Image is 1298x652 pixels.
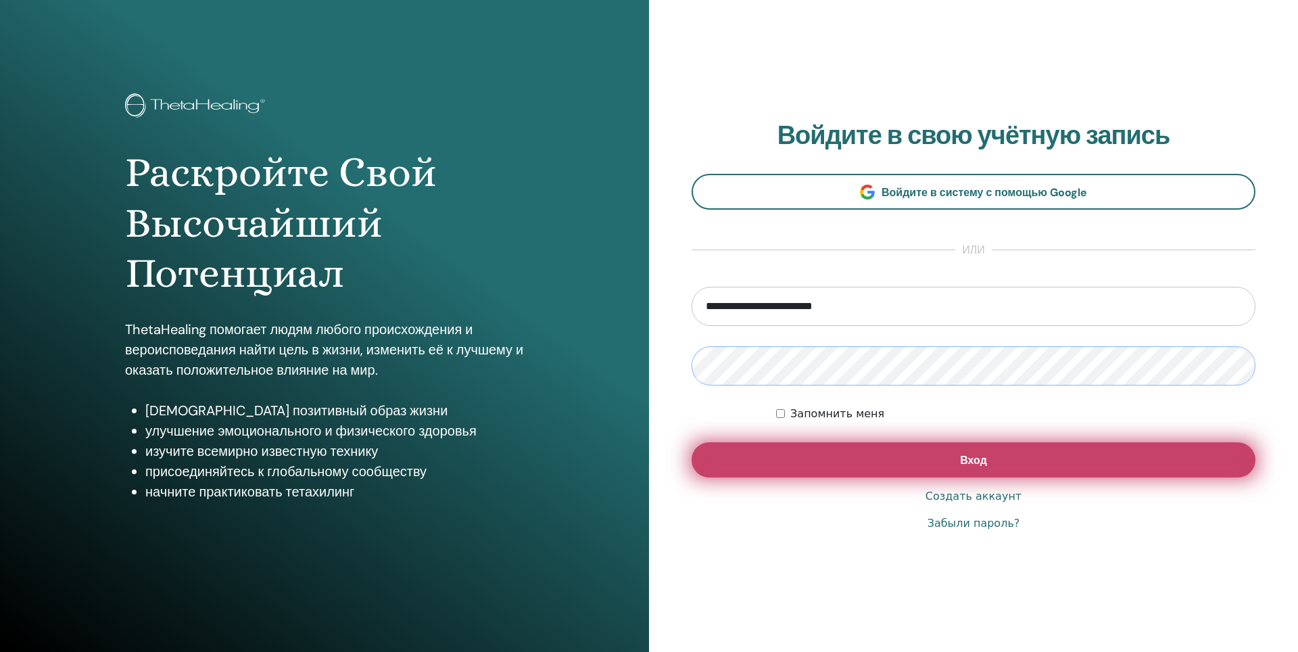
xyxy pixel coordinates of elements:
[960,453,987,467] ya-tr-span: Вход
[125,148,437,297] ya-tr-span: Раскройте Свой Высочайший Потенциал
[928,517,1020,530] ya-tr-span: Забыли пароль?
[145,483,354,500] ya-tr-span: начните практиковать тетахилинг
[145,463,427,480] ya-tr-span: присоединяйтесь к глобальному сообществу
[145,402,448,419] ya-tr-span: [DEMOGRAPHIC_DATA] позитивный образ жизни
[145,442,378,460] ya-tr-span: изучите всемирно известную технику
[790,407,884,420] ya-tr-span: Запомнить меня
[962,243,985,257] ya-tr-span: или
[692,442,1255,478] button: Вход
[776,406,1255,422] div: Сохраняйте мою аутентификацию на неопределённый срок или до тех пор, пока я не выйду из системы в...
[928,515,1020,532] a: Забыли пароль?
[926,488,1021,505] a: Создать аккаунт
[777,118,1170,152] ya-tr-span: Войдите в свою учётную запись
[882,185,1087,200] ya-tr-span: Войдите в систему с помощью Google
[926,490,1021,503] ya-tr-span: Создать аккаунт
[125,321,523,379] ya-tr-span: ThetaHealing помогает людям любого происхождения и вероисповедания найти цель в жизни, изменить е...
[145,422,477,440] ya-tr-span: улучшение эмоционального и физического здоровья
[692,174,1255,210] a: Войдите в систему с помощью Google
